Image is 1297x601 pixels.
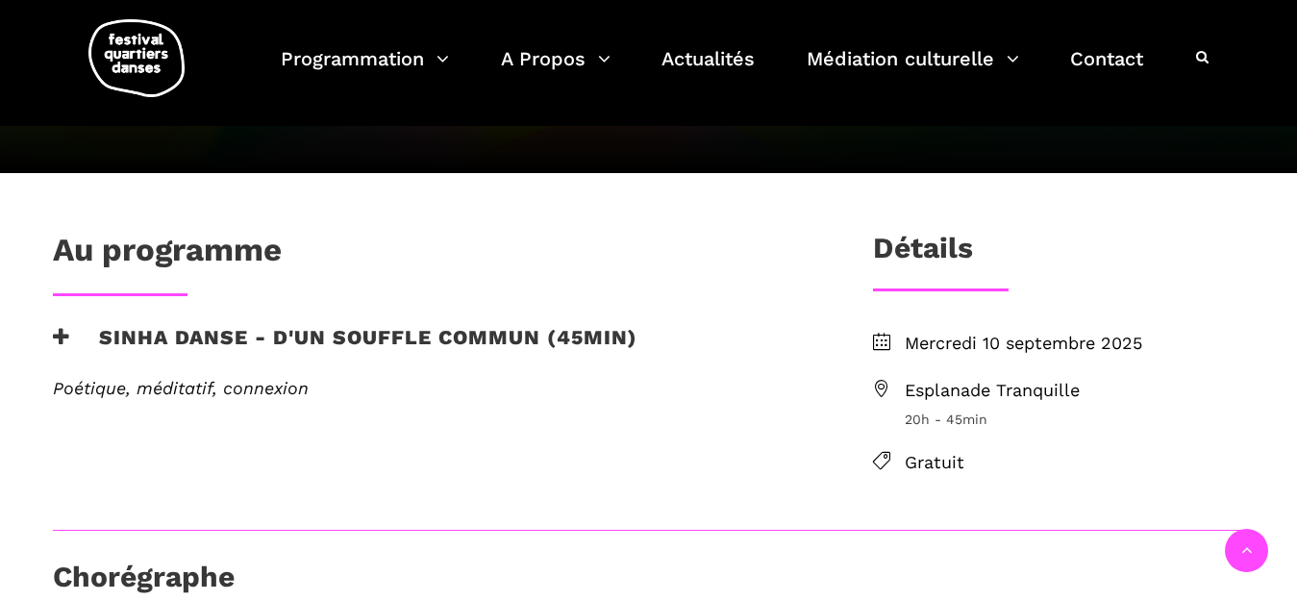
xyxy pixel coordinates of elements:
[873,231,973,279] h3: Détails
[661,42,755,99] a: Actualités
[53,378,309,398] em: Poétique, méditatif, connexion
[905,377,1245,405] span: Esplanade Tranquille
[53,325,637,373] h3: Sinha Danse - D'un souffle commun (45min)
[807,42,1019,99] a: Médiation culturelle
[281,42,449,99] a: Programmation
[88,19,185,97] img: logo-fqd-med
[1070,42,1143,99] a: Contact
[905,409,1245,430] span: 20h - 45min
[905,449,1245,477] span: Gratuit
[53,231,282,279] h1: Au programme
[501,42,611,99] a: A Propos
[905,330,1245,358] span: Mercredi 10 septembre 2025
